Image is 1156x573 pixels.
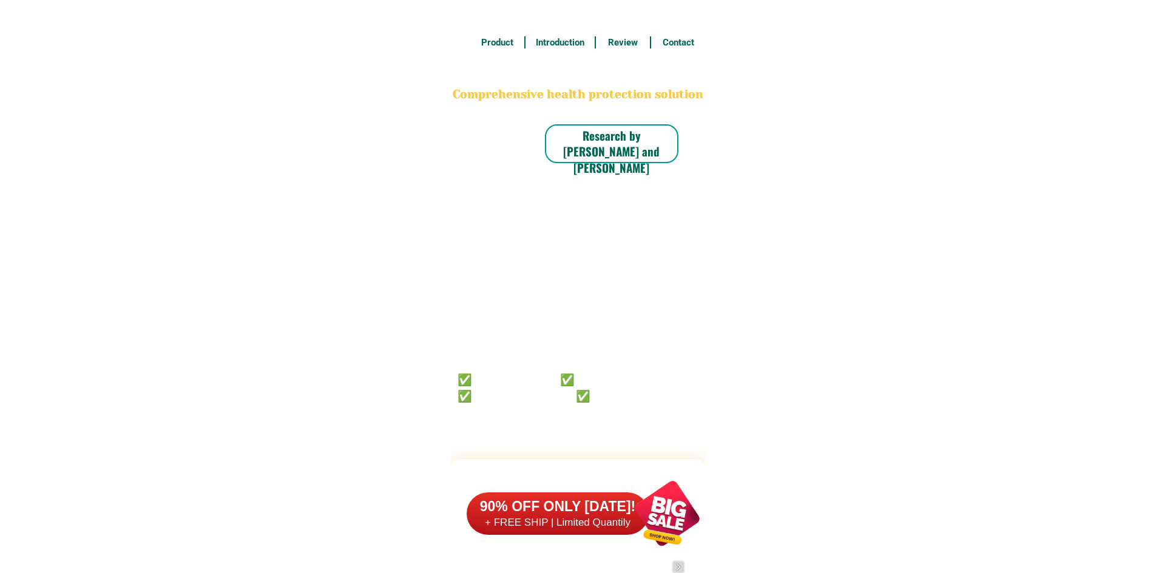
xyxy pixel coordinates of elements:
[603,36,644,50] h6: Review
[545,127,678,176] h6: Research by [PERSON_NAME] and [PERSON_NAME]
[451,86,706,104] h2: Comprehensive health protection solution
[476,36,518,50] h6: Product
[672,561,684,573] img: navigation
[658,36,699,50] h6: Contact
[532,36,588,50] h6: Introduction
[458,370,665,403] h6: ✅ 𝙰𝚗𝚝𝚒 𝙲𝚊𝚗𝚌𝚎𝚛 ✅ 𝙰𝚗𝚝𝚒 𝚂𝚝𝚛𝚘𝚔𝚎 ✅ 𝙰𝚗𝚝𝚒 𝙳𝚒𝚊𝚋𝚎𝚝𝚒𝚌 ✅ 𝙳𝚒𝚊𝚋𝚎𝚝𝚎𝚜
[451,469,706,501] h2: FAKE VS ORIGINAL
[467,498,649,516] h6: 90% OFF ONLY [DATE]!
[451,58,706,87] h2: BONA VITA COFFEE
[451,7,706,25] h3: FREE SHIPPING NATIONWIDE
[467,516,649,529] h6: + FREE SHIP | Limited Quantily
